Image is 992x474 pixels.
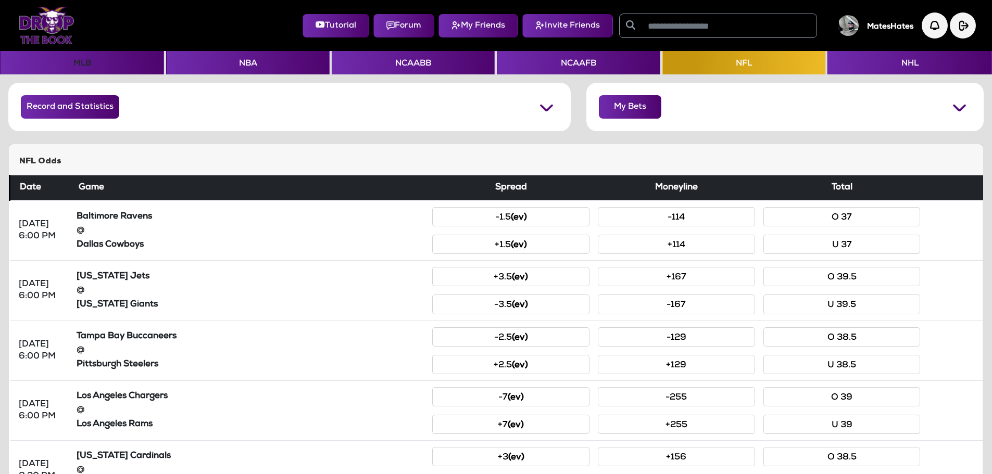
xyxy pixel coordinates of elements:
div: @ [77,404,424,416]
button: -114 [598,207,755,226]
button: -2.5(ev) [432,327,589,347]
button: +156 [598,447,755,466]
strong: Baltimore Ravens [77,212,152,221]
button: NCAABB [332,51,495,74]
small: (ev) [508,421,524,430]
button: -1.5(ev) [432,207,589,226]
button: +129 [598,355,755,374]
strong: Dallas Cowboys [77,240,144,249]
small: (ev) [511,241,527,250]
small: (ev) [508,453,524,462]
div: @ [77,285,424,297]
th: Total [759,175,925,201]
button: -255 [598,387,755,406]
button: +3(ev) [432,447,589,466]
button: My Friends [438,14,518,37]
div: @ [77,225,424,237]
th: Moneyline [594,175,759,201]
button: NHL [827,51,991,74]
small: (ev) [508,393,524,402]
button: +7(ev) [432,415,589,434]
small: (ev) [512,301,528,310]
button: U 37 [763,235,921,254]
img: Logo [19,7,74,44]
button: U 38.5 [763,355,921,374]
button: U 39.5 [763,294,921,314]
button: +1.5(ev) [432,235,589,254]
button: NCAAFB [497,51,660,74]
button: O 38.5 [763,447,921,466]
button: U 39 [763,415,921,434]
h5: MatesHates [867,22,913,32]
button: -7(ev) [432,387,589,406]
div: [DATE] 6:00 PM [19,278,64,302]
strong: [US_STATE] Cardinals [77,452,171,460]
button: -129 [598,327,755,347]
small: (ev) [511,213,527,222]
button: +167 [598,267,755,286]
button: Invite Friends [522,14,613,37]
button: -3.5(ev) [432,294,589,314]
small: (ev) [512,361,528,370]
button: O 37 [763,207,921,226]
strong: [US_STATE] Giants [77,300,158,309]
button: +255 [598,415,755,434]
button: +2.5(ev) [432,355,589,374]
strong: Los Angeles Chargers [77,392,168,401]
th: Date [10,175,72,201]
strong: Pittsburgh Steelers [77,360,158,369]
div: [DATE] 6:00 PM [19,339,64,363]
img: User [838,15,859,36]
button: NFL [662,51,825,74]
th: Spread [428,175,594,201]
div: @ [77,344,424,356]
img: Notification [922,12,948,39]
button: Record and Statistics [21,95,119,119]
button: -167 [598,294,755,314]
button: O 38.5 [763,327,921,347]
strong: Los Angeles Rams [77,420,153,429]
small: (ev) [512,334,528,342]
div: [DATE] 6:00 PM [19,399,64,422]
h5: NFL Odds [19,157,973,166]
strong: Tampa Bay Buccaneers [77,332,177,341]
button: NBA [166,51,329,74]
button: Forum [373,14,434,37]
button: Tutorial [303,14,369,37]
strong: [US_STATE] Jets [77,272,149,281]
button: +3.5(ev) [432,267,589,286]
div: [DATE] 6:00 PM [19,219,64,242]
button: O 39.5 [763,267,921,286]
button: +114 [598,235,755,254]
small: (ev) [512,273,528,282]
button: O 39 [763,387,921,406]
th: Game [72,175,429,201]
button: My Bets [599,95,661,119]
